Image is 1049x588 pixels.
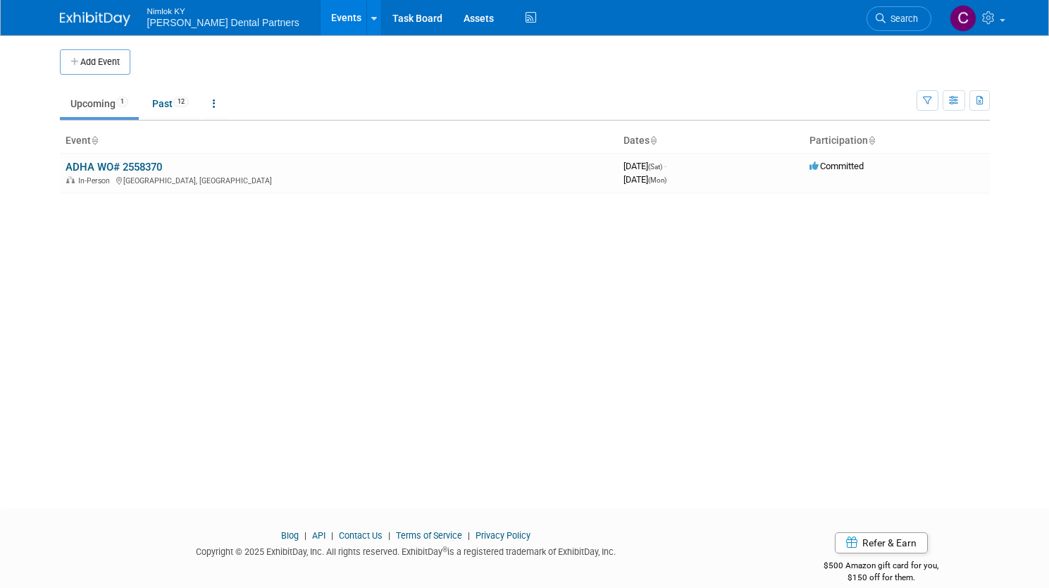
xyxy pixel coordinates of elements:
span: [PERSON_NAME] Dental Partners [147,17,299,28]
span: Nimlok KY [147,3,299,18]
span: (Sat) [648,163,662,171]
a: Terms of Service [396,530,462,541]
div: [GEOGRAPHIC_DATA], [GEOGRAPHIC_DATA] [66,174,612,185]
div: $150 off for them. [773,572,990,584]
a: Upcoming1 [60,90,139,117]
span: | [464,530,473,541]
a: API [312,530,325,541]
span: [DATE] [623,161,666,171]
span: Committed [809,161,864,171]
a: Sort by Start Date [650,135,657,146]
th: Dates [618,129,804,153]
div: Copyright © 2025 ExhibitDay, Inc. All rights reserved. ExhibitDay is a registered trademark of Ex... [60,542,752,558]
a: Search [867,6,931,31]
th: Event [60,129,618,153]
span: Search [886,13,918,24]
span: | [328,530,337,541]
span: 1 [116,97,128,107]
img: In-Person Event [66,176,75,183]
a: Sort by Event Name [91,135,98,146]
sup: ® [442,546,447,553]
a: Refer & Earn [835,532,928,553]
span: | [301,530,310,541]
div: $500 Amazon gift card for you, [773,551,990,583]
img: ExhibitDay [60,12,130,26]
a: Past12 [142,90,199,117]
a: Blog [281,530,299,541]
span: In-Person [78,176,114,185]
a: Contact Us [339,530,383,541]
a: Privacy Policy [476,530,530,541]
button: Add Event [60,49,130,75]
a: Sort by Participation Type [868,135,875,146]
span: 12 [173,97,189,107]
span: | [385,530,394,541]
a: ADHA WO# 2558370 [66,161,162,173]
span: [DATE] [623,174,666,185]
img: Cassidy Rutledge [950,5,976,32]
span: - [664,161,666,171]
th: Participation [804,129,990,153]
span: (Mon) [648,176,666,184]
